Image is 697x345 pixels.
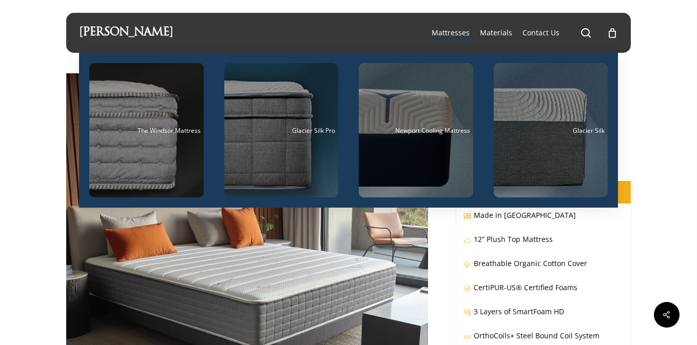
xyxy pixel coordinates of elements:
p: 12” Plush Top Mattress [463,233,624,257]
a: Mattresses [432,28,470,38]
a: Materials [480,28,512,38]
a: Glacier Silk [494,63,608,197]
span: Glacier Silk Pro [292,126,335,135]
p: CertiPUR-US® Certified Foams [463,281,624,305]
span: The Windsor Mattress [138,126,201,135]
a: [PERSON_NAME] [79,27,173,38]
a: Cart [607,27,618,38]
span: Contact Us [522,28,559,37]
nav: Main Menu [427,13,618,53]
a: Newport Cooling Mattress [359,63,473,197]
span: Newport Cooling Mattress [395,126,470,135]
p: Breathable Organic Cotton Cover [463,257,624,281]
a: Contact Us [522,28,559,38]
span: Materials [480,28,512,37]
a: Glacier Silk Pro [224,63,339,197]
p: 3 Layers of SmartFoam HD [463,305,624,329]
a: The Windsor Mattress [89,63,204,197]
span: Mattresses [432,28,470,37]
p: Made in [GEOGRAPHIC_DATA] [463,209,624,233]
span: Glacier Silk [573,126,605,135]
